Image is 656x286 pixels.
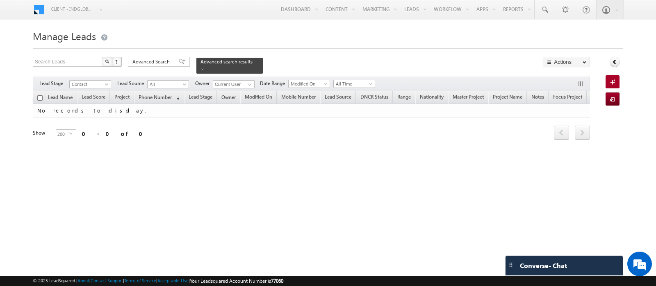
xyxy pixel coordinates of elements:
span: Your Leadsquared Account Number is [190,278,283,284]
button: ? [112,57,122,67]
input: Type to Search [213,80,255,88]
span: ? [115,58,119,65]
a: Range [393,92,415,103]
span: Owner [221,94,236,100]
span: Contact [70,81,109,88]
a: Show All Items [244,81,254,89]
button: Actions [543,57,590,67]
span: Focus Project [553,94,582,100]
a: Nationality [416,92,448,103]
a: Contact [69,80,111,88]
a: next [575,126,590,140]
img: Search [105,59,109,63]
a: Lead Name [44,93,77,104]
span: (sorted descending) [173,95,180,101]
span: Master Project [453,94,484,100]
a: Master Project [449,92,488,103]
span: Mobile Number [281,94,316,100]
span: Lead Source [117,80,147,87]
span: Manage Leads [33,29,96,43]
span: Actions [587,92,607,103]
span: Project [114,94,130,100]
span: 200 [56,130,69,139]
div: Show [33,129,49,137]
span: Client - indglobal1 (77060) [51,5,94,13]
a: Lead Source [321,92,355,103]
a: Mobile Number [277,92,320,103]
input: Check all records [37,95,43,101]
img: carter-drag [508,261,514,268]
span: Modified On [289,80,328,88]
a: Project [110,92,134,103]
a: DNCR Status [356,92,392,103]
span: All [148,81,187,88]
span: Lead Source [325,94,351,100]
span: Range [397,94,411,100]
span: Advanced Search [132,58,172,65]
span: Lead Stage [39,80,69,87]
a: Terms of Service [124,278,156,283]
span: Advanced search results [200,59,253,65]
span: Modified On [245,94,272,100]
td: No records to display. [33,104,616,117]
span: Owner [195,80,213,87]
div: 0 - 0 of 0 [82,129,148,138]
span: select [69,132,76,135]
a: Notes [527,92,548,103]
a: Modified On [241,92,276,103]
span: © 2025 LeadSquared | | | | | [33,277,283,285]
a: Modified On [288,80,330,88]
a: Contact Support [91,278,123,283]
span: Lead Stage [189,94,212,100]
a: prev [554,126,569,140]
a: Lead Score [77,92,109,103]
span: next [575,126,590,140]
span: DNCR Status [360,94,388,100]
span: Converse - Chat [520,262,567,269]
a: Phone Number (sorted descending) [134,92,184,103]
a: Lead Stage [184,92,216,103]
span: Project Name [493,94,522,100]
span: prev [554,126,569,140]
a: Project Name [489,92,526,103]
span: 77060 [271,278,283,284]
span: Nationality [420,94,444,100]
a: All Time [333,80,375,88]
span: Lead Score [82,94,105,100]
a: Acceptable Use [157,278,189,283]
span: Date Range [260,80,288,87]
span: Phone Number [139,94,172,100]
a: About [77,278,89,283]
a: Focus Project [549,92,586,103]
a: All [147,80,189,88]
span: All Time [334,80,373,88]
